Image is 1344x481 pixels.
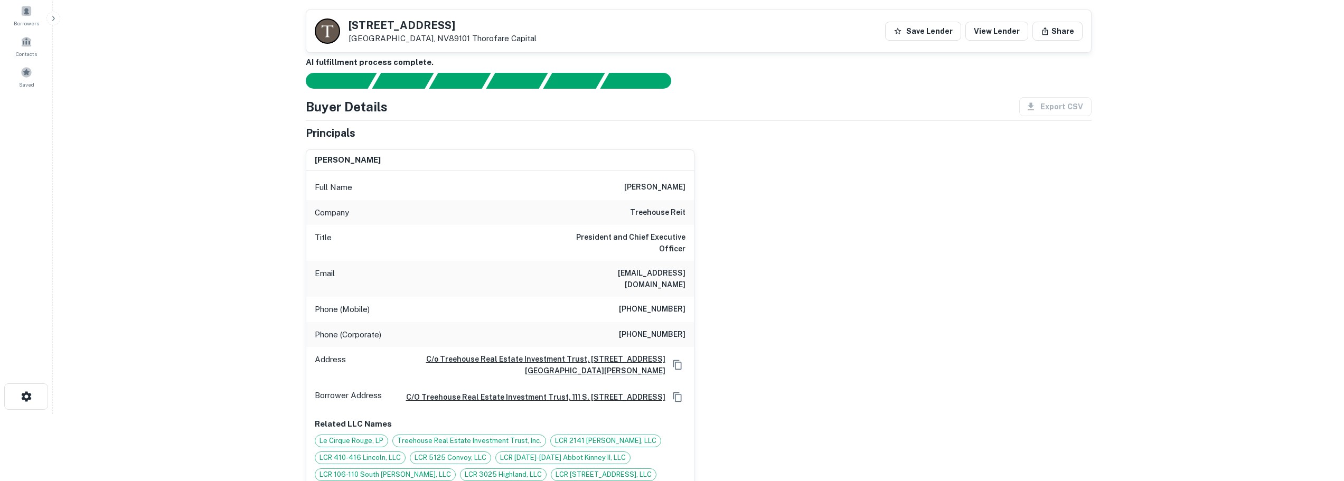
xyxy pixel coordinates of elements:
h6: [EMAIL_ADDRESS][DOMAIN_NAME] [559,267,685,290]
span: Treehouse Real Estate Investment Trust, Inc. [393,436,546,446]
button: Copy Address [670,357,685,373]
span: LCR [DATE]-[DATE] Abbot Kinney II, LLC [496,452,630,463]
span: Contacts [16,50,37,58]
h4: Buyer Details [306,97,388,116]
a: Contacts [3,32,50,60]
div: Principals found, AI now looking for contact information... [486,73,548,89]
span: Saved [19,80,34,89]
button: Copy Address [670,389,685,405]
h6: AI fulfillment process complete. [306,56,1092,69]
div: Documents found, AI parsing details... [429,73,491,89]
div: Principals found, still searching for contact information. This may take time... [543,73,605,89]
button: Save Lender [885,22,961,41]
h6: treehouse reit [630,206,685,219]
h6: [PHONE_NUMBER] [619,328,685,341]
a: Saved [3,62,50,91]
span: LCR 5125 Convoy, LLC [410,452,491,463]
p: Related LLC Names [315,418,685,430]
p: Company [315,206,349,219]
span: LCR [STREET_ADDRESS], LLC [551,469,656,480]
p: Full Name [315,181,352,194]
a: View Lender [965,22,1028,41]
span: LCR 3025 Highland, LLC [460,469,546,480]
span: Borrowers [14,19,39,27]
p: Phone (Mobile) [315,303,370,316]
a: Thorofare Capital [472,34,537,43]
div: AI fulfillment process complete. [600,73,684,89]
iframe: Chat Widget [1291,363,1344,413]
p: [GEOGRAPHIC_DATA], NV89101 [349,34,537,43]
h6: [PHONE_NUMBER] [619,303,685,316]
span: Le Cirque Rouge, LP [315,436,388,446]
p: Borrower Address [315,389,382,405]
a: C/o Treehouse Real Estate Investment Trust, [STREET_ADDRESS][GEOGRAPHIC_DATA][PERSON_NAME] [350,353,665,376]
div: Sending borrower request to AI... [293,73,372,89]
h5: Principals [306,125,355,141]
p: Phone (Corporate) [315,328,381,341]
button: Share [1032,22,1083,41]
p: Title [315,231,332,254]
h6: President and Chief Executive Officer [559,231,685,254]
span: LCR 2141 [PERSON_NAME], LLC [551,436,661,446]
h6: [PERSON_NAME] [315,154,381,166]
p: Email [315,267,335,290]
a: Borrowers [3,1,50,30]
h6: [PERSON_NAME] [624,181,685,194]
span: LCR 410-416 Lincoln, LLC [315,452,405,463]
h5: [STREET_ADDRESS] [349,20,537,31]
a: c/o treehouse real estate investment trust, 111 s. [STREET_ADDRESS] [398,391,665,403]
p: Address [315,353,346,376]
div: Your request is received and processing... [372,73,434,89]
span: LCR 106-110 South [PERSON_NAME], LLC [315,469,455,480]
